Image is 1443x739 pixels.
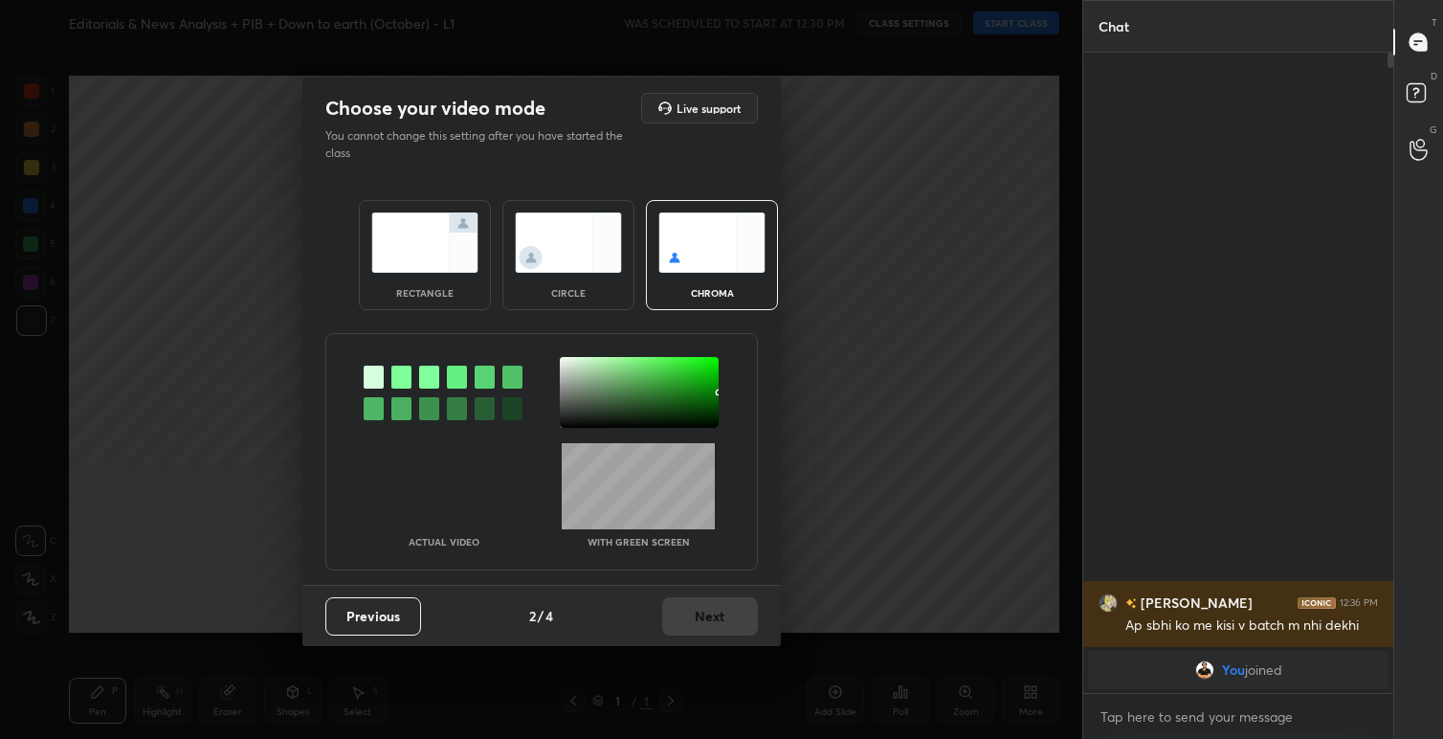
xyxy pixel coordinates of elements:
p: You cannot change this setting after you have started the class [325,127,635,162]
img: 68828f2a410943e2a6c0e86478c47eba.jpg [1195,661,1214,680]
button: Previous [325,597,421,636]
div: 12:36 PM [1340,597,1378,609]
span: joined [1245,662,1282,678]
p: Chat [1083,1,1144,52]
p: D [1431,69,1437,83]
img: chromaScreenIcon.c19ab0a0.svg [658,213,766,273]
p: T [1432,15,1437,30]
p: G [1430,123,1437,137]
div: Ap sbhi ko me kisi v batch m nhi dekhi [1125,616,1378,636]
div: chroma [674,288,750,298]
h4: 4 [545,606,553,626]
img: normalScreenIcon.ae25ed63.svg [371,213,478,273]
img: iconic-dark.1390631f.png [1298,597,1336,609]
img: 0e3ee3fcff404f8280ac4a0b0db3dd51.jpg [1099,593,1118,613]
h4: 2 [529,606,536,626]
h6: [PERSON_NAME] [1137,593,1253,613]
h5: Live support [677,102,741,114]
div: rectangle [387,288,463,298]
img: no-rating-badge.077c3623.svg [1125,598,1137,609]
p: With green screen [588,537,690,547]
h4: / [538,606,544,626]
img: circleScreenIcon.acc0effb.svg [515,213,622,273]
div: grid [1083,581,1393,693]
div: circle [530,288,607,298]
span: You [1222,662,1245,678]
h2: Choose your video mode [325,96,545,121]
p: Actual Video [409,537,479,547]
